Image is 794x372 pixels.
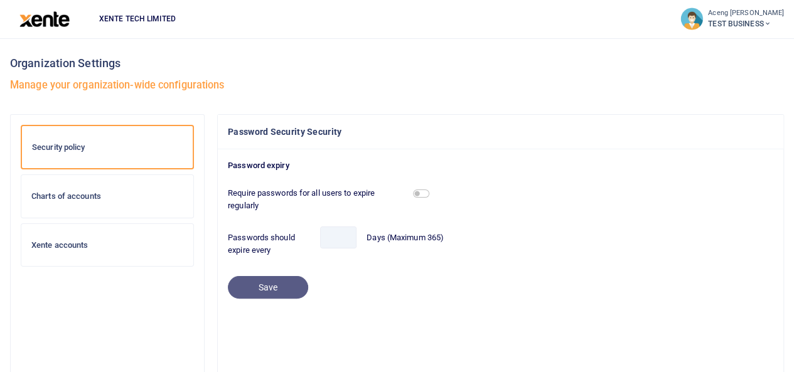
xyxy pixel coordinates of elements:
[10,79,784,92] h5: Manage your organization-wide configurations
[708,8,784,19] small: Aceng [PERSON_NAME]
[680,8,703,30] img: profile-user
[32,142,183,152] h6: Security policy
[21,174,194,218] a: Charts of accounts
[680,8,784,30] a: profile-user Aceng [PERSON_NAME] TEST BUSINESS
[19,14,70,23] a: logo-large logo-large
[708,18,784,29] span: TEST BUSINESS
[223,187,408,211] label: Require passwords for all users to expire regularly
[228,231,310,256] label: Passwords should expire every
[19,11,70,27] img: logo-large
[10,54,784,73] h3: Organization Settings
[21,125,194,170] a: Security policy
[31,240,183,250] h6: Xente accounts
[94,13,181,24] span: XENTE TECH LIMITED
[31,191,183,201] h6: Charts of accounts
[21,223,194,267] a: Xente accounts
[228,125,773,139] h4: Password Security Security
[228,159,773,173] p: Password expiry
[367,231,444,244] label: Days (Maximum 365)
